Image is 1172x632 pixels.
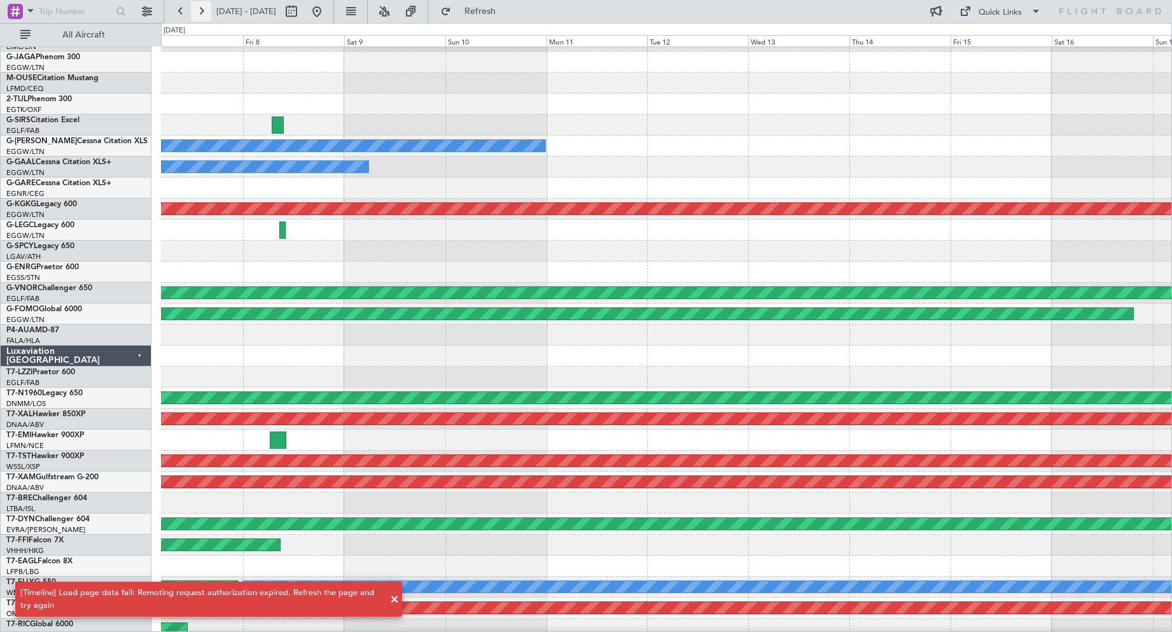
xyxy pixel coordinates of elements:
div: Sun 10 [445,35,547,46]
a: DNMM/LOS [6,399,46,409]
div: Thu 7 [142,35,243,46]
a: G-SIRSCitation Excel [6,116,80,124]
span: T7-N1960 [6,390,42,397]
span: M-OUSE [6,74,37,82]
a: EGGW/LTN [6,168,45,178]
span: G-FOMO [6,305,39,313]
a: G-GARECessna Citation XLS+ [6,179,111,187]
a: T7-N1960Legacy 650 [6,390,83,397]
input: Trip Number [39,2,112,21]
button: Quick Links [953,1,1047,22]
span: Refresh [454,7,507,16]
span: T7-LZZI [6,369,32,376]
span: T7-FFI [6,537,29,544]
span: G-GAAL [6,158,36,166]
a: G-JAGAPhenom 300 [6,53,80,61]
a: G-FOMOGlobal 6000 [6,305,82,313]
div: [DATE] [164,25,185,36]
span: 2-TIJL [6,95,27,103]
div: Sat 16 [1052,35,1153,46]
a: EGGW/LTN [6,315,45,325]
a: EGLF/FAB [6,294,39,304]
span: G-LEGC [6,221,34,229]
span: G-GARE [6,179,36,187]
div: Mon 11 [547,35,648,46]
a: G-GAALCessna Citation XLS+ [6,158,111,166]
a: P4-AUAMD-87 [6,327,59,334]
a: T7-XAMGulfstream G-200 [6,474,99,481]
a: LIML/LIN [6,42,36,52]
a: EVRA/[PERSON_NAME] [6,525,85,535]
a: 2-TIJLPhenom 300 [6,95,72,103]
button: All Aircraft [14,25,138,45]
a: LFMN/NCE [6,441,44,451]
span: G-SPCY [6,242,34,250]
a: FALA/HLA [6,336,40,346]
a: LTBA/ISL [6,504,35,514]
span: T7-DYN [6,516,35,523]
span: T7-BRE [6,495,32,502]
span: T7-TST [6,453,31,460]
span: T7-EMI [6,432,31,439]
a: T7-XALHawker 850XP [6,411,85,418]
a: EGGW/LTN [6,63,45,73]
a: EGGW/LTN [6,210,45,220]
div: Fri 15 [951,35,1052,46]
a: WSSL/XSP [6,462,40,472]
a: T7-EMIHawker 900XP [6,432,84,439]
span: All Aircraft [33,31,134,39]
button: Refresh [435,1,511,22]
div: Fri 8 [243,35,344,46]
span: G-ENRG [6,263,36,271]
span: G-VNOR [6,284,38,292]
a: T7-FFIFalcon 7X [6,537,64,544]
a: T7-BREChallenger 604 [6,495,87,502]
a: EGGW/LTN [6,147,45,157]
a: LGAV/ATH [6,252,41,262]
span: P4-AUA [6,327,35,334]
a: T7-EAGLFalcon 8X [6,558,73,565]
a: LFMD/CEQ [6,84,43,94]
span: G-JAGA [6,53,36,61]
a: VHHH/HKG [6,546,44,556]
a: EGTK/OXF [6,105,41,115]
div: Wed 13 [748,35,849,46]
a: G-LEGCLegacy 600 [6,221,74,229]
a: T7-TSTHawker 900XP [6,453,84,460]
span: G-[PERSON_NAME] [6,137,77,145]
div: Quick Links [979,6,1022,19]
a: EGSS/STN [6,273,40,283]
a: EGLF/FAB [6,378,39,388]
span: G-SIRS [6,116,31,124]
span: T7-XAM [6,474,36,481]
a: G-SPCYLegacy 650 [6,242,74,250]
a: G-[PERSON_NAME]Cessna Citation XLS [6,137,148,145]
span: G-KGKG [6,200,36,208]
a: T7-LZZIPraetor 600 [6,369,75,376]
a: G-VNORChallenger 650 [6,284,92,292]
a: G-KGKGLegacy 600 [6,200,77,208]
span: [DATE] - [DATE] [216,6,276,17]
span: T7-EAGL [6,558,38,565]
a: EGNR/CEG [6,189,45,199]
a: T7-DYNChallenger 604 [6,516,90,523]
div: Sat 9 [344,35,445,46]
div: [Timeline] Load page data fail: Remoting request authorization expired. Refresh the page and try ... [20,587,383,612]
span: T7-XAL [6,411,32,418]
a: DNAA/ABV [6,420,44,430]
a: G-ENRGPraetor 600 [6,263,79,271]
a: M-OUSECitation Mustang [6,74,99,82]
a: DNAA/ABV [6,483,44,493]
div: Tue 12 [647,35,748,46]
a: EGGW/LTN [6,231,45,241]
a: EGLF/FAB [6,126,39,136]
div: Thu 14 [849,35,951,46]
